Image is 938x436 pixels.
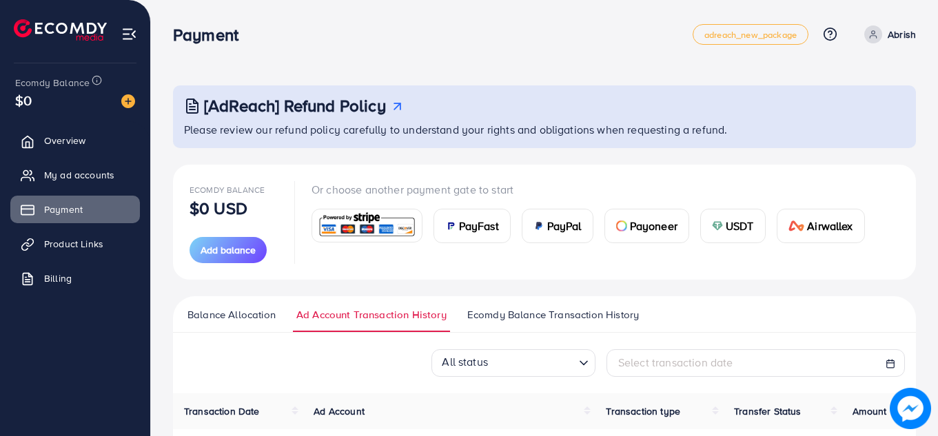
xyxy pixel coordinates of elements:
[467,307,639,322] span: Ecomdy Balance Transaction History
[15,76,90,90] span: Ecomdy Balance
[522,209,593,243] a: cardPayPal
[853,404,886,418] span: Amount
[439,350,491,373] span: All status
[712,220,723,231] img: card
[44,168,114,182] span: My ad accounts
[44,237,103,251] span: Product Links
[312,181,876,198] p: Or choose another payment gate to start
[10,161,140,189] a: My ad accounts
[14,19,107,41] img: logo
[15,90,32,110] span: $0
[201,243,256,257] span: Add balance
[700,209,766,243] a: cardUSDT
[704,30,797,39] span: adreach_new_package
[807,218,853,234] span: Airwallex
[190,184,265,196] span: Ecomdy Balance
[296,307,447,322] span: Ad Account Transaction History
[445,220,456,231] img: card
[734,404,801,418] span: Transfer Status
[777,209,865,243] a: cardAirwallex
[890,388,931,429] img: image
[434,209,511,243] a: cardPayFast
[44,134,85,147] span: Overview
[184,121,908,138] p: Please review our refund policy carefully to understand your rights and obligations when requesti...
[312,209,422,242] a: card
[204,96,386,116] h3: [AdReach] Refund Policy
[10,230,140,258] a: Product Links
[184,404,260,418] span: Transaction Date
[726,218,754,234] span: USDT
[190,237,267,263] button: Add balance
[316,211,418,240] img: card
[888,26,916,43] p: Abrish
[187,307,276,322] span: Balance Allocation
[547,218,582,234] span: PayPal
[173,25,249,45] h3: Payment
[314,404,365,418] span: Ad Account
[788,220,805,231] img: card
[44,271,72,285] span: Billing
[431,349,595,377] div: Search for option
[10,127,140,154] a: Overview
[616,220,627,231] img: card
[604,209,689,243] a: cardPayoneer
[459,218,499,234] span: PayFast
[492,351,573,373] input: Search for option
[630,218,677,234] span: Payoneer
[10,196,140,223] a: Payment
[190,200,247,216] p: $0 USD
[121,26,137,42] img: menu
[859,25,916,43] a: Abrish
[693,24,808,45] a: adreach_new_package
[606,404,680,418] span: Transaction type
[121,94,135,108] img: image
[44,203,83,216] span: Payment
[533,220,544,231] img: card
[618,355,733,370] span: Select transaction date
[10,264,140,292] a: Billing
